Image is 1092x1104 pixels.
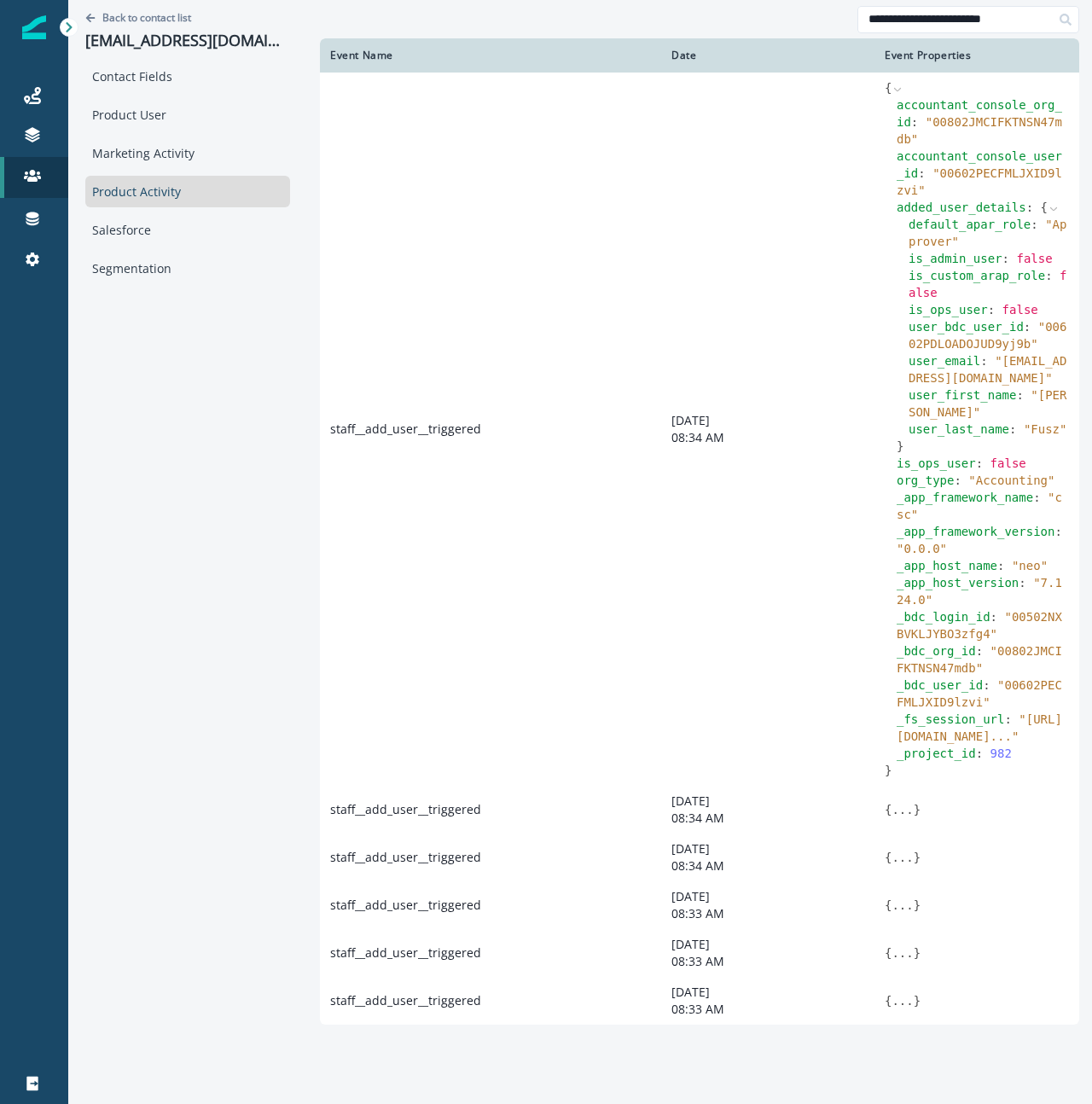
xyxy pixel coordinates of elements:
[320,73,661,786] td: staff__add_user__triggered
[897,711,1069,745] div: :
[885,898,892,912] span: {
[897,576,1019,590] span: _app_host_version
[671,810,864,827] p: 08:34 AM
[909,318,1069,352] div: :
[320,834,661,881] td: staff__add_user__triggered
[671,793,864,810] p: [DATE]
[85,253,290,284] div: Segmentation
[897,610,990,624] span: _bdc_login_id
[671,857,864,874] p: 08:34 AM
[1041,200,1048,214] span: {
[1002,303,1038,317] span: false
[909,354,980,368] span: user_email
[1016,252,1052,265] span: false
[914,994,921,1008] span: }
[909,267,1069,301] div: :
[897,557,1069,574] div: :
[671,984,864,1001] p: [DATE]
[990,747,1012,760] span: 982
[102,10,191,25] p: Back to contact list
[897,166,1062,197] span: " 00602PECFMLJXID9lzvi "
[671,936,864,953] p: [DATE]
[897,542,947,555] span: " 0.0.0 "
[330,49,651,62] div: Event Name
[671,49,864,62] div: Date
[897,642,1069,677] div: :
[897,644,976,658] span: _bdc_org_id
[320,977,661,1025] td: staff__add_user__triggered
[897,149,1062,180] span: accountant_console_user_id
[897,148,1069,199] div: :
[909,352,1069,386] div: :
[897,610,1062,641] span: " 00502NXBVKLJYBO3zfg4 "
[885,803,892,816] span: {
[85,137,290,169] div: Marketing Activity
[320,786,661,834] td: staff__add_user__triggered
[897,678,983,692] span: _bdc_user_id
[85,61,290,92] div: Contact Fields
[85,176,290,207] div: Product Activity
[320,929,661,977] td: staff__add_user__triggered
[1024,422,1067,436] span: " Fusz "
[897,456,976,470] span: is_ops_user
[909,216,1069,250] div: :
[892,897,913,914] button: ...
[671,429,864,446] p: 08:34 AM
[671,888,864,905] p: [DATE]
[897,199,1069,455] div: :
[909,252,1002,265] span: is_admin_user
[885,851,892,864] span: {
[897,608,1069,642] div: :
[897,523,1069,557] div: :
[897,745,1069,762] div: :
[990,456,1026,470] span: false
[885,49,1069,62] div: Event Properties
[885,946,892,960] span: {
[885,994,892,1008] span: {
[897,489,1069,523] div: :
[909,320,1024,334] span: user_bdc_user_id
[897,474,954,487] span: org_type
[914,803,921,816] span: }
[671,1001,864,1018] p: 08:33 AM
[909,421,1069,438] div: :
[897,455,1069,472] div: :
[892,849,913,866] button: ...
[897,439,903,453] span: }
[897,96,1069,148] div: :
[85,10,191,25] button: Go back
[320,881,661,929] td: staff__add_user__triggered
[897,472,1069,489] div: :
[897,491,1033,504] span: _app_framework_name
[909,422,1009,436] span: user_last_name
[897,115,1062,146] span: " 00802JMCIFKTNSN47mdb "
[909,218,1031,231] span: default_apar_role
[897,712,1004,726] span: _fs_session_url
[885,764,892,777] span: }
[897,747,976,760] span: _project_id
[892,944,913,962] button: ...
[897,525,1054,538] span: _app_framework_version
[892,992,913,1009] button: ...
[897,677,1069,711] div: :
[914,898,921,912] span: }
[897,559,997,572] span: _app_host_name
[85,214,290,246] div: Salesforce
[909,301,1069,318] div: :
[968,474,1054,487] span: " Accounting "
[885,81,892,95] span: {
[22,15,46,39] img: Inflection
[85,32,290,50] p: [EMAIL_ADDRESS][DOMAIN_NAME]
[909,269,1045,282] span: is_custom_arap_role
[909,386,1069,421] div: :
[909,388,1016,402] span: user_first_name
[897,98,1062,129] span: accountant_console_org_id
[671,840,864,857] p: [DATE]
[914,851,921,864] span: }
[914,946,921,960] span: }
[892,801,913,818] button: ...
[909,303,988,317] span: is_ops_user
[671,905,864,922] p: 08:33 AM
[897,200,1026,214] span: added_user_details
[671,953,864,970] p: 08:33 AM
